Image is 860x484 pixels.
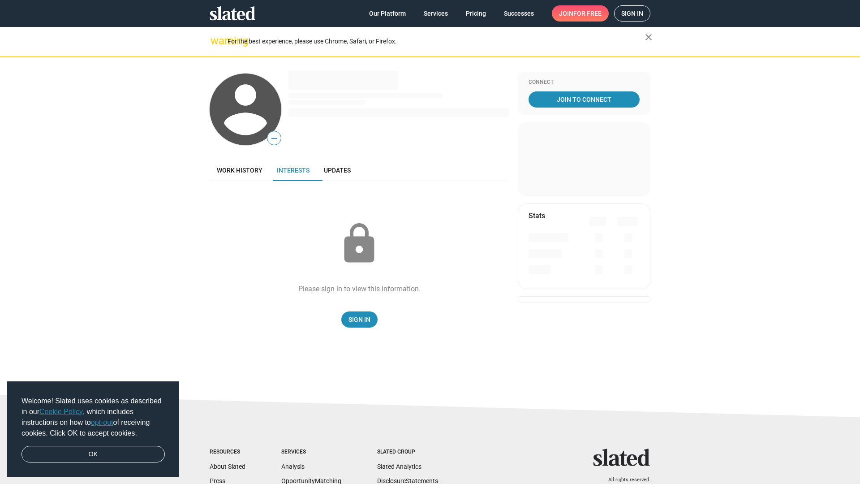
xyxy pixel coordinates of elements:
span: Work history [217,167,262,174]
span: Pricing [466,5,486,22]
span: Sign In [348,311,370,328]
div: cookieconsent [7,381,179,477]
a: About Slated [210,463,245,470]
a: Join To Connect [529,91,640,108]
mat-icon: close [643,32,654,43]
a: Slated Analytics [377,463,421,470]
span: Services [424,5,448,22]
a: dismiss cookie message [21,446,165,463]
a: Our Platform [362,5,413,22]
a: Joinfor free [552,5,609,22]
mat-icon: warning [211,35,221,46]
div: Resources [210,449,245,456]
a: opt-out [91,419,113,426]
span: Join To Connect [530,91,638,108]
a: Services [417,5,455,22]
span: Join [559,5,602,22]
mat-card-title: Stats [529,211,545,220]
a: Sign In [341,311,378,328]
a: Analysis [281,463,305,470]
a: Cookie Policy [39,408,83,415]
div: Services [281,449,341,456]
span: for free [573,5,602,22]
div: Connect [529,79,640,86]
a: Pricing [459,5,493,22]
a: Interests [270,160,317,181]
div: Slated Group [377,449,438,456]
mat-icon: lock [337,221,382,266]
span: Updates [324,167,351,174]
span: — [267,133,281,144]
span: Successes [504,5,534,22]
a: Sign in [614,5,650,22]
span: Sign in [621,6,643,21]
span: Interests [277,167,310,174]
div: Please sign in to view this information. [298,284,421,294]
div: For the best experience, please use Chrome, Safari, or Firefox. [228,35,645,48]
a: Updates [317,160,358,181]
a: Work history [210,160,270,181]
span: Welcome! Slated uses cookies as described in our , which includes instructions on how to of recei... [21,396,165,439]
a: Successes [497,5,541,22]
span: Our Platform [369,5,406,22]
